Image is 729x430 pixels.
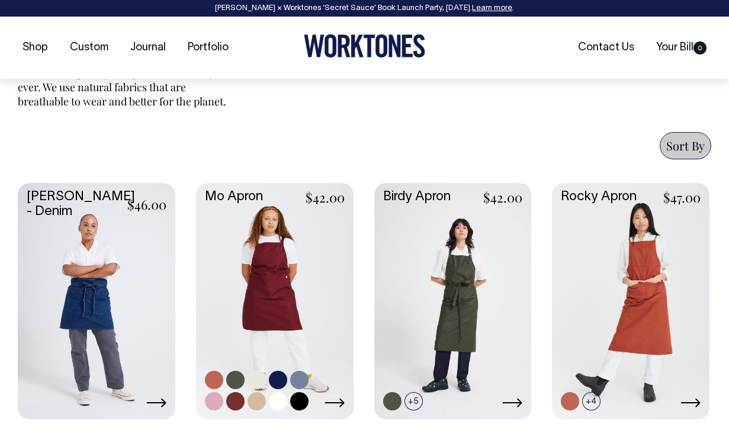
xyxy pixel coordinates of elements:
a: Portfolio [183,38,233,57]
a: Learn more [472,5,512,12]
div: [PERSON_NAME] × Worktones ‘Secret Sauce’ Book Launch Party, [DATE]. . [12,4,717,12]
span: +4 [582,392,600,410]
a: Custom [65,38,113,57]
a: Your Bill0 [651,38,711,57]
a: Shop [18,38,53,57]
span: Sort By [666,137,705,153]
span: 0 [693,41,706,54]
a: Journal [126,38,171,57]
span: +5 [404,392,423,410]
a: Contact Us [573,38,639,57]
